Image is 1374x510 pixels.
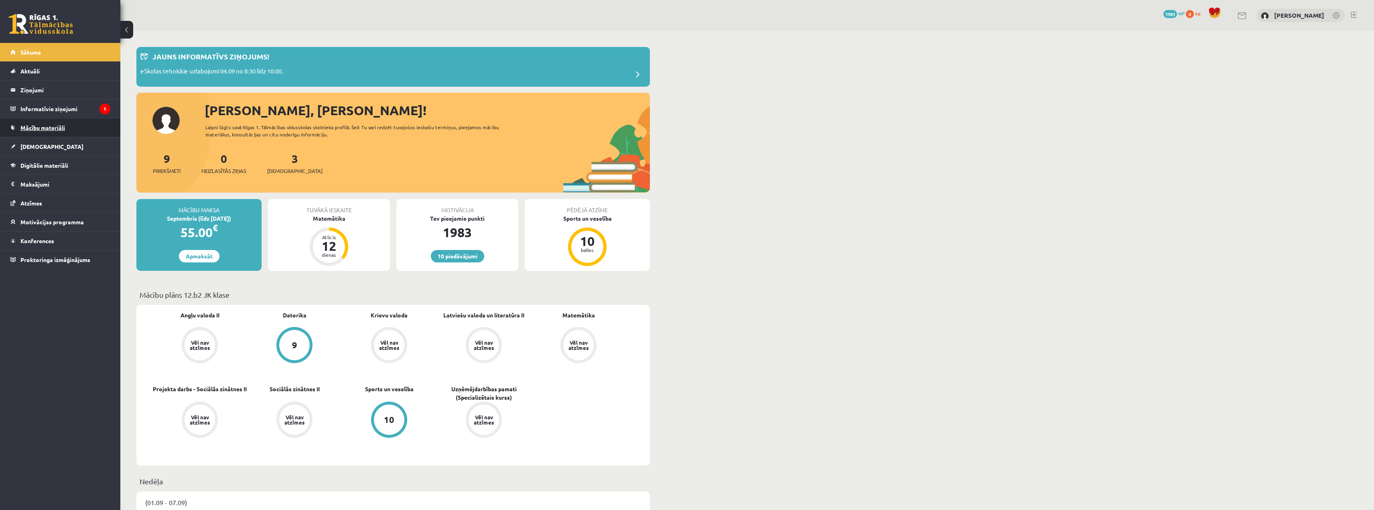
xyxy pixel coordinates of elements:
[396,223,518,242] div: 1983
[384,415,394,424] div: 10
[525,214,650,267] a: Sports un veselība 10 balles
[99,104,110,114] i: 1
[247,327,342,365] a: 9
[20,143,83,150] span: [DEMOGRAPHIC_DATA]
[9,14,73,34] a: Rīgas 1. Tālmācības vidusskola
[396,214,518,223] div: Tev pieejamie punkti
[20,124,65,131] span: Mācību materiāli
[20,199,42,207] span: Atzīmes
[270,385,320,393] a: Sociālās zinātnes II
[431,250,484,262] a: 10 piedāvājumi
[10,118,110,137] a: Mācību materiāli
[140,51,646,83] a: Jauns informatīvs ziņojums! eSkolas tehniskie uzlabojumi 04.09 no 8:30 līdz 10:00.
[140,476,647,487] p: Nedēļa
[153,151,181,175] a: 9Priekšmeti
[267,151,323,175] a: 3[DEMOGRAPHIC_DATA]
[562,311,595,319] a: Matemātika
[342,402,436,439] a: 10
[20,175,110,193] legend: Maksājumi
[1186,10,1204,16] a: 0 xp
[342,327,436,365] a: Vēl nav atzīmes
[268,214,390,223] div: Matemātika
[201,167,246,175] span: Neizlasītās ziņas
[10,100,110,118] a: Informatīvie ziņojumi1
[575,248,599,252] div: balles
[378,340,400,350] div: Vēl nav atzīmes
[317,240,341,252] div: 12
[1186,10,1194,18] span: 0
[201,151,246,175] a: 0Neizlasītās ziņas
[1261,12,1269,20] img: Haralds Lavrinovičs
[317,235,341,240] div: Atlicis
[10,62,110,80] a: Aktuāli
[317,252,341,257] div: dienas
[1178,10,1185,16] span: mP
[567,340,590,350] div: Vēl nav atzīmes
[292,341,297,349] div: 9
[247,402,342,439] a: Vēl nav atzīmes
[10,194,110,212] a: Atzīmes
[20,237,54,244] span: Konferences
[20,162,68,169] span: Digitālie materiāli
[20,81,110,99] legend: Ziņojumi
[205,101,650,120] div: [PERSON_NAME], [PERSON_NAME]!
[140,289,647,300] p: Mācību plāns 12.b2 JK klase
[20,67,40,75] span: Aktuāli
[436,327,531,365] a: Vēl nav atzīmes
[1163,10,1177,18] span: 1983
[136,223,262,242] div: 55.00
[10,156,110,175] a: Digitālie materiāli
[283,311,306,319] a: Datorika
[268,199,390,214] div: Tuvākā ieskaite
[152,51,269,62] p: Jauns informatīvs ziņojums!
[10,81,110,99] a: Ziņojumi
[20,218,84,226] span: Motivācijas programma
[436,385,531,402] a: Uzņēmējdarbības pamati (Specializētais kurss)
[20,100,110,118] legend: Informatīvie ziņojumi
[153,385,247,393] a: Projekta darbs - Sociālās zinātnes II
[205,124,513,138] div: Laipni lūgts savā Rīgas 1. Tālmācības vidusskolas skolnieka profilā. Šeit Tu vari redzēt tuvojošo...
[153,167,181,175] span: Priekšmeti
[1163,10,1185,16] a: 1983 mP
[283,415,306,425] div: Vēl nav atzīmes
[436,402,531,439] a: Vēl nav atzīmes
[213,222,218,234] span: €
[140,67,283,78] p: eSkolas tehniskie uzlabojumi 04.09 no 8:30 līdz 10:00.
[20,256,90,263] span: Proktoringa izmēģinājums
[396,199,518,214] div: Motivācija
[531,327,626,365] a: Vēl nav atzīmes
[525,214,650,223] div: Sports un veselība
[10,232,110,250] a: Konferences
[1274,11,1324,19] a: [PERSON_NAME]
[1195,10,1200,16] span: xp
[136,214,262,223] div: Septembris (līdz [DATE])
[473,415,495,425] div: Vēl nav atzīmes
[267,167,323,175] span: [DEMOGRAPHIC_DATA]
[365,385,414,393] a: Sports un veselība
[10,137,110,156] a: [DEMOGRAPHIC_DATA]
[10,43,110,61] a: Sākums
[525,199,650,214] div: Pēdējā atzīme
[371,311,408,319] a: Krievu valoda
[20,49,41,56] span: Sākums
[10,250,110,269] a: Proktoringa izmēģinājums
[152,402,247,439] a: Vēl nav atzīmes
[10,213,110,231] a: Motivācijas programma
[10,175,110,193] a: Maksājumi
[473,340,495,350] div: Vēl nav atzīmes
[152,327,247,365] a: Vēl nav atzīmes
[575,235,599,248] div: 10
[189,415,211,425] div: Vēl nav atzīmes
[189,340,211,350] div: Vēl nav atzīmes
[181,311,219,319] a: Angļu valoda II
[136,199,262,214] div: Mācību maksa
[443,311,524,319] a: Latviešu valoda un literatūra II
[268,214,390,267] a: Matemātika Atlicis 12 dienas
[179,250,219,262] a: Apmaksāt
